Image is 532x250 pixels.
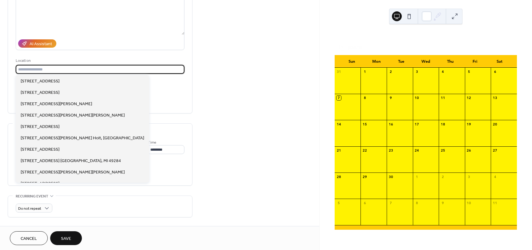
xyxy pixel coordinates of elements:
[389,122,393,126] div: 16
[362,96,367,100] div: 8
[415,148,419,153] div: 24
[61,236,71,242] span: Save
[21,169,125,176] span: [STREET_ADDRESS][PERSON_NAME][PERSON_NAME]
[21,78,59,85] span: [STREET_ADDRESS]
[362,174,367,179] div: 29
[389,69,393,74] div: 2
[415,69,419,74] div: 3
[21,135,144,141] span: [STREET_ADDRESS][PERSON_NAME] Holt, [GEOGRAPHIC_DATA]
[389,96,393,100] div: 9
[493,122,497,126] div: 20
[438,55,463,68] div: Thu
[148,139,156,146] span: Time
[467,122,471,126] div: 19
[30,41,52,47] div: AI Assistant
[413,55,438,68] div: Wed
[441,96,445,100] div: 11
[18,205,41,212] span: Do not repeat
[467,96,471,100] div: 12
[337,96,341,100] div: 7
[487,55,512,68] div: Sat
[21,236,37,242] span: Cancel
[362,200,367,205] div: 6
[337,148,341,153] div: 21
[21,146,59,153] span: [STREET_ADDRESS]
[493,148,497,153] div: 27
[337,69,341,74] div: 31
[50,231,82,245] button: Save
[463,55,487,68] div: Fri
[441,148,445,153] div: 25
[337,122,341,126] div: 14
[415,174,419,179] div: 1
[16,193,48,200] span: Recurring event
[389,55,413,68] div: Tue
[467,174,471,179] div: 3
[362,69,367,74] div: 1
[441,69,445,74] div: 4
[415,122,419,126] div: 17
[362,122,367,126] div: 15
[493,174,497,179] div: 4
[364,55,389,68] div: Mon
[415,96,419,100] div: 10
[389,148,393,153] div: 23
[467,148,471,153] div: 26
[441,122,445,126] div: 18
[335,33,517,40] div: [DATE]
[21,101,92,107] span: [STREET_ADDRESS][PERSON_NAME]
[493,200,497,205] div: 11
[21,124,59,130] span: [STREET_ADDRESS]
[467,200,471,205] div: 10
[16,225,40,231] span: Event image
[21,112,125,119] span: [STREET_ADDRESS][PERSON_NAME][PERSON_NAME]
[18,39,56,48] button: AI Assistant
[340,55,364,68] div: Sun
[389,174,393,179] div: 30
[337,200,341,205] div: 5
[337,174,341,179] div: 28
[21,181,59,187] span: [STREET_ADDRESS]
[21,89,59,96] span: [STREET_ADDRESS]
[441,174,445,179] div: 2
[362,148,367,153] div: 22
[493,69,497,74] div: 6
[16,58,183,64] div: Location
[21,158,121,164] span: [STREET_ADDRESS] [GEOGRAPHIC_DATA], MI 49284
[441,200,445,205] div: 9
[493,96,497,100] div: 13
[389,200,393,205] div: 7
[467,69,471,74] div: 5
[10,231,48,245] button: Cancel
[415,200,419,205] div: 8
